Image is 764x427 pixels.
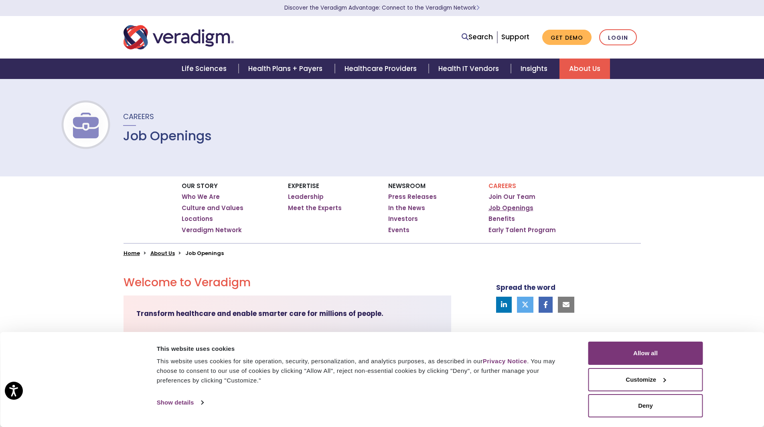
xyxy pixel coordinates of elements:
a: Investors [388,215,418,223]
div: This website uses cookies [157,344,570,354]
a: Home [124,249,140,257]
strong: Transform healthcare and enable smarter care for millions of people. [136,309,383,318]
a: Early Talent Program [488,226,556,234]
button: Customize [588,368,703,391]
a: Veradigm Network [182,226,242,234]
a: Locations [182,215,213,223]
a: Who We Are [182,193,220,201]
a: Health Plans + Payers [239,59,334,79]
a: Health IT Vendors [429,59,511,79]
a: Life Sciences [172,59,239,79]
a: About Us [559,59,610,79]
a: Support [501,32,529,42]
a: Meet the Experts [288,204,342,212]
img: Veradigm logo [124,24,234,51]
button: Allow all [588,342,703,365]
a: Get Demo [542,30,592,45]
a: Login [599,29,637,46]
a: Insights [511,59,559,79]
a: Events [388,226,409,234]
a: Press Releases [388,193,437,201]
div: This website uses cookies for site operation, security, personalization, and analytics purposes, ... [157,356,570,385]
a: In the News [388,204,425,212]
strong: Spread the word [496,283,555,292]
a: Healthcare Providers [335,59,429,79]
a: Job Openings [488,204,533,212]
span: Learn More [476,4,480,12]
a: Privacy Notice [483,358,527,364]
a: About Us [150,249,175,257]
a: Show details [157,397,203,409]
a: Join Our Team [488,193,535,201]
a: Search [462,32,493,42]
a: Culture and Values [182,204,243,212]
a: Benefits [488,215,515,223]
h1: Job Openings [123,128,212,144]
h2: Welcome to Veradigm [124,276,451,289]
a: Leadership [288,193,324,201]
button: Deny [588,394,703,417]
a: Discover the Veradigm Advantage: Connect to the Veradigm NetworkLearn More [284,4,480,12]
span: Careers [123,111,154,121]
